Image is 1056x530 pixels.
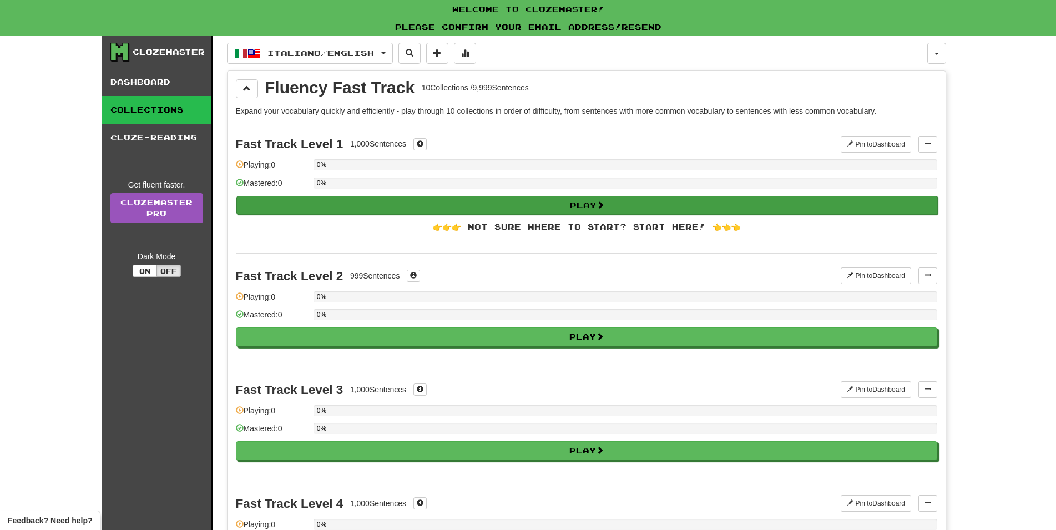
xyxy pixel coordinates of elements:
div: Fluency Fast Track [265,79,415,96]
button: Add sentence to collection [426,43,448,64]
div: Playing: 0 [236,159,308,178]
div: Playing: 0 [236,291,308,310]
div: 10 Collections / 9,999 Sentences [422,82,529,93]
button: Play [236,441,937,460]
span: Open feedback widget [8,515,92,526]
div: 1,000 Sentences [350,384,406,395]
span: Italiano / English [267,48,374,58]
button: On [133,265,157,277]
button: Pin toDashboard [841,267,911,284]
a: Resend [622,22,661,32]
div: Mastered: 0 [236,309,308,327]
div: 👉👉👉 Not sure where to start? Start here! 👈👈👈 [236,221,937,233]
div: 999 Sentences [350,270,400,281]
div: 1,000 Sentences [350,138,406,149]
button: Search sentences [398,43,421,64]
button: Play [236,196,938,215]
p: Expand your vocabulary quickly and efficiently - play through 10 collections in order of difficul... [236,105,937,117]
button: Off [156,265,181,277]
button: Italiano/English [227,43,393,64]
button: Pin toDashboard [841,381,911,398]
a: Dashboard [102,68,211,96]
div: Mastered: 0 [236,423,308,441]
button: More stats [454,43,476,64]
div: 1,000 Sentences [350,498,406,509]
button: Pin toDashboard [841,495,911,512]
a: Collections [102,96,211,124]
div: Playing: 0 [236,405,308,423]
div: Dark Mode [110,251,203,262]
div: Mastered: 0 [236,178,308,196]
button: Play [236,327,937,346]
div: Fast Track Level 2 [236,269,343,283]
a: Cloze-Reading [102,124,211,152]
button: Pin toDashboard [841,136,911,153]
a: ClozemasterPro [110,193,203,223]
div: Get fluent faster. [110,179,203,190]
div: Fast Track Level 1 [236,137,343,151]
div: Fast Track Level 3 [236,383,343,397]
div: Clozemaster [133,47,205,58]
div: Fast Track Level 4 [236,497,343,511]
